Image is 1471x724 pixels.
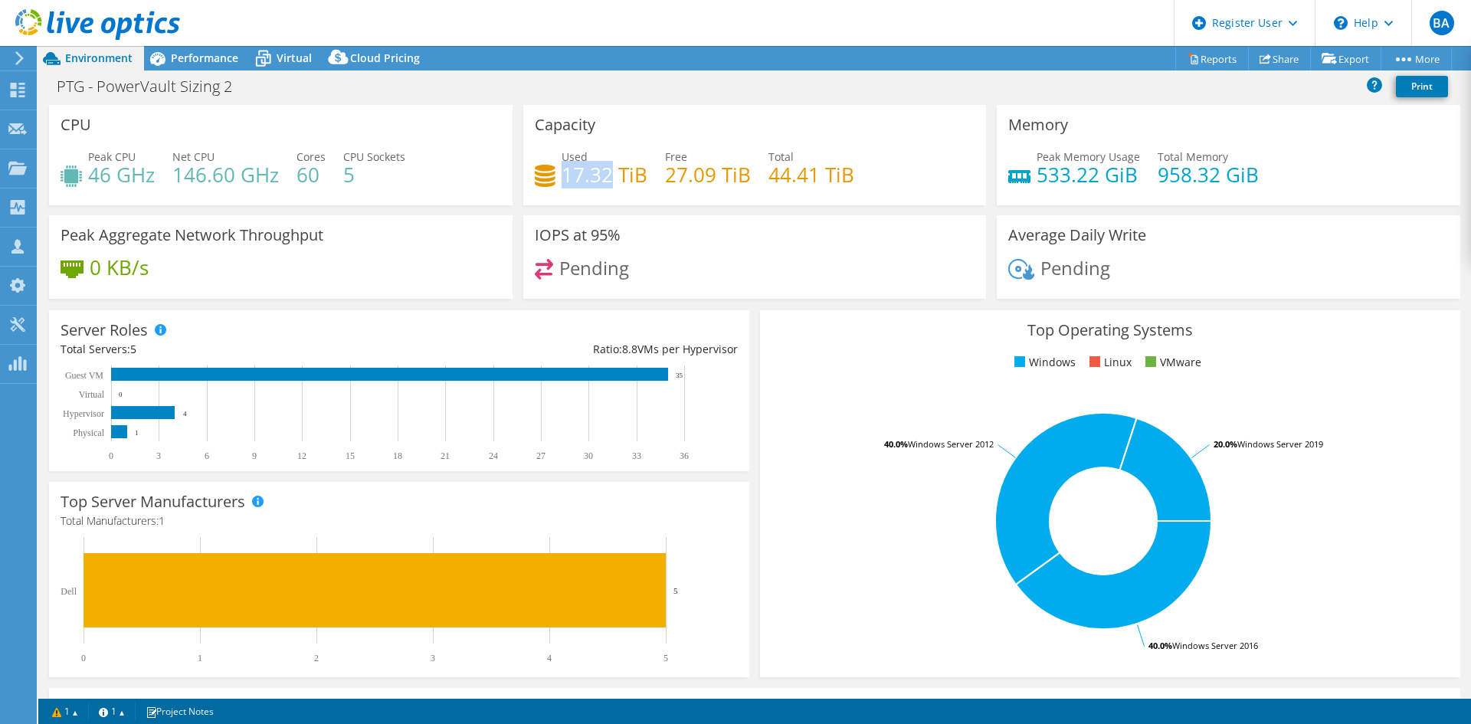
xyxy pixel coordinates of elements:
span: Performance [171,51,238,65]
div: Total Servers: [61,341,399,358]
span: Peak CPU [88,149,136,164]
span: Peak Memory Usage [1037,149,1140,164]
text: 0 [119,391,123,398]
h4: 533.22 GiB [1037,166,1140,183]
text: 5 [663,653,668,663]
a: 1 [88,702,136,721]
a: Print [1396,76,1448,97]
text: 3 [431,653,435,663]
text: 0 [81,653,86,663]
tspan: Windows Server 2012 [908,438,994,450]
span: Used [562,149,588,164]
h4: 46 GHz [88,166,155,183]
span: CPU Sockets [343,149,405,164]
text: 27 [536,450,545,461]
li: Linux [1086,354,1132,371]
h3: CPU [61,116,91,133]
span: Pending [559,255,629,280]
text: 1 [135,429,139,437]
h1: PTG - PowerVault Sizing 2 [50,78,256,95]
h3: Peak Aggregate Network Throughput [61,227,323,244]
tspan: 40.0% [1148,640,1172,651]
tspan: Windows Server 2016 [1172,640,1258,651]
span: Total Memory [1158,149,1228,164]
text: 33 [632,450,641,461]
h4: 146.60 GHz [172,166,279,183]
text: 21 [441,450,450,461]
h4: 0 KB/s [90,259,149,276]
h4: 44.41 TiB [768,166,854,183]
h3: Top Server Manufacturers [61,493,245,510]
h3: Average Daily Write [1008,227,1146,244]
h3: Memory [1008,116,1068,133]
tspan: 20.0% [1214,438,1237,450]
h4: 27.09 TiB [665,166,751,183]
h3: Server Roles [61,322,148,339]
span: Total [768,149,794,164]
text: Dell [61,586,77,597]
h4: 17.32 TiB [562,166,647,183]
span: Virtual [277,51,312,65]
span: Cores [296,149,326,164]
span: Environment [65,51,133,65]
text: 5 [673,586,678,595]
tspan: Windows Server 2019 [1237,438,1323,450]
span: Pending [1040,255,1110,280]
text: 15 [346,450,355,461]
text: 36 [680,450,689,461]
text: 30 [584,450,593,461]
a: Export [1310,47,1381,70]
li: Windows [1011,354,1076,371]
h4: Total Manufacturers: [61,513,738,529]
tspan: 40.0% [884,438,908,450]
a: 1 [41,702,89,721]
a: Reports [1175,47,1249,70]
a: Project Notes [135,702,224,721]
h4: 60 [296,166,326,183]
text: 3 [156,450,161,461]
h3: Top Operating Systems [772,322,1449,339]
h3: Capacity [535,116,595,133]
h3: IOPS at 95% [535,227,621,244]
svg: \n [1334,16,1348,30]
text: 4 [547,653,552,663]
span: 5 [130,342,136,356]
text: Guest VM [65,370,103,381]
li: VMware [1142,354,1201,371]
text: 18 [393,450,402,461]
text: Hypervisor [63,408,104,419]
span: Free [665,149,687,164]
h4: 958.32 GiB [1158,166,1259,183]
div: Ratio: VMs per Hypervisor [399,341,738,358]
text: 35 [676,372,683,379]
text: 12 [297,450,306,461]
text: 9 [252,450,257,461]
span: 8.8 [622,342,637,356]
span: Net CPU [172,149,215,164]
text: Virtual [79,389,105,400]
text: 4 [183,410,187,418]
text: 2 [314,653,319,663]
text: 0 [109,450,113,461]
text: Physical [73,428,104,438]
text: 6 [205,450,209,461]
a: More [1381,47,1452,70]
h4: 5 [343,166,405,183]
text: 1 [198,653,202,663]
span: BA [1430,11,1454,35]
span: 1 [159,513,165,528]
text: 24 [489,450,498,461]
a: Share [1248,47,1311,70]
span: Cloud Pricing [350,51,420,65]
